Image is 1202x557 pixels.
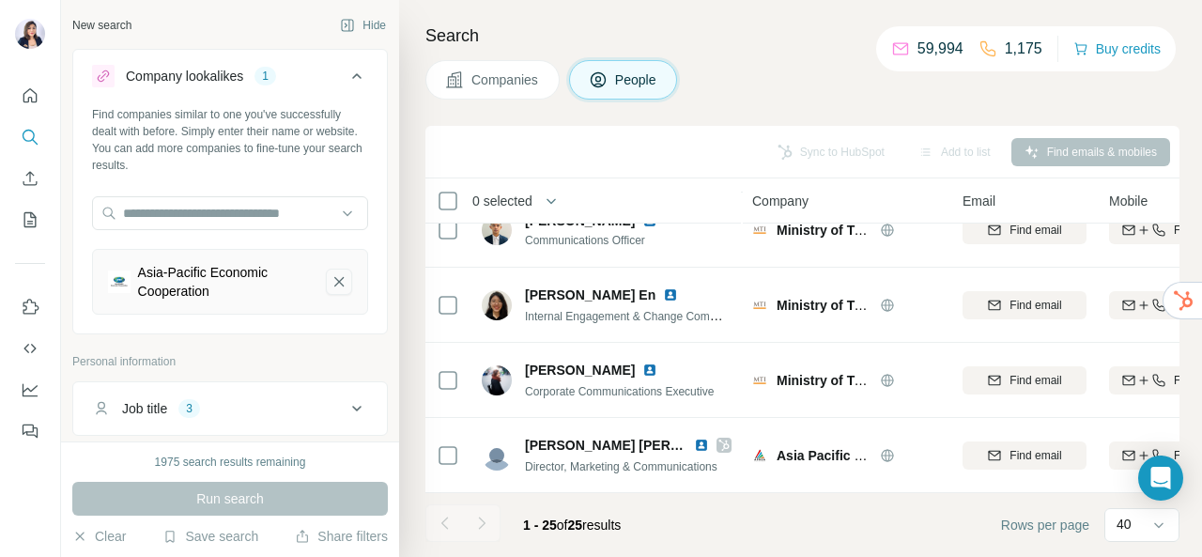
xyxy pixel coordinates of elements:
[525,438,749,453] span: [PERSON_NAME] [PERSON_NAME]
[122,399,167,418] div: Job title
[523,518,557,533] span: 1 - 25
[963,192,995,210] span: Email
[162,527,258,546] button: Save search
[327,11,399,39] button: Hide
[557,518,568,533] span: of
[72,353,388,370] p: Personal information
[471,70,540,89] span: Companies
[1009,372,1061,389] span: Find email
[777,373,1108,388] span: Ministry of Trade and Industry [GEOGRAPHIC_DATA]
[326,269,352,295] button: Asia-Pacific Economic Cooperation-remove-button
[73,386,387,431] button: Job title3
[482,290,512,320] img: Avatar
[642,363,657,378] img: LinkedIn logo
[525,361,635,379] span: [PERSON_NAME]
[72,527,126,546] button: Clear
[254,68,276,85] div: 1
[15,162,45,195] button: Enrich CSV
[1001,516,1089,534] span: Rows per page
[615,70,658,89] span: People
[73,54,387,106] button: Company lookalikes1
[568,518,583,533] span: 25
[1009,222,1061,239] span: Find email
[126,67,243,85] div: Company lookalikes
[15,120,45,154] button: Search
[482,215,512,245] img: Avatar
[752,223,767,238] img: Logo of Ministry of Trade and Industry Singapore
[525,460,717,473] span: Director, Marketing & Communications
[15,332,45,365] button: Use Surfe API
[777,298,1108,313] span: Ministry of Trade and Industry [GEOGRAPHIC_DATA]
[752,298,767,313] img: Logo of Ministry of Trade and Industry Singapore
[1009,297,1061,314] span: Find email
[752,192,809,210] span: Company
[963,441,1086,470] button: Find email
[72,17,131,34] div: New search
[425,23,1179,49] h4: Search
[917,38,963,60] p: 59,994
[523,518,621,533] span: results
[108,271,131,293] img: Asia-Pacific Economic Cooperation-logo
[777,448,1119,463] span: Asia Pacific Real Assets Association [PERSON_NAME]
[1117,515,1132,534] p: 40
[694,438,709,453] img: LinkedIn logo
[15,79,45,113] button: Quick start
[752,448,767,463] img: Logo of Asia Pacific Real Assets Association APREA
[525,308,770,323] span: Internal Engagement & Change Communications
[15,203,45,237] button: My lists
[178,400,200,417] div: 3
[138,263,311,301] div: Asia-Pacific Economic Cooperation
[92,106,368,174] div: Find companies similar to one you've successfully dealt with before. Simply enter their name or w...
[963,216,1086,244] button: Find email
[663,287,678,302] img: LinkedIn logo
[482,441,512,471] img: Avatar
[15,414,45,448] button: Feedback
[1009,447,1061,464] span: Find email
[15,373,45,407] button: Dashboard
[963,291,1086,319] button: Find email
[752,373,767,388] img: Logo of Ministry of Trade and Industry Singapore
[15,290,45,324] button: Use Surfe on LinkedIn
[525,232,680,249] span: Communications Officer
[295,527,388,546] button: Share filters
[472,192,532,210] span: 0 selected
[1073,36,1161,62] button: Buy credits
[963,366,1086,395] button: Find email
[1005,38,1042,60] p: 1,175
[1109,192,1148,210] span: Mobile
[525,385,714,398] span: Corporate Communications Executive
[777,223,1108,238] span: Ministry of Trade and Industry [GEOGRAPHIC_DATA]
[15,19,45,49] img: Avatar
[525,286,655,304] span: [PERSON_NAME] En
[155,454,306,471] div: 1975 search results remaining
[482,365,512,395] img: Avatar
[1138,456,1183,501] div: Open Intercom Messenger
